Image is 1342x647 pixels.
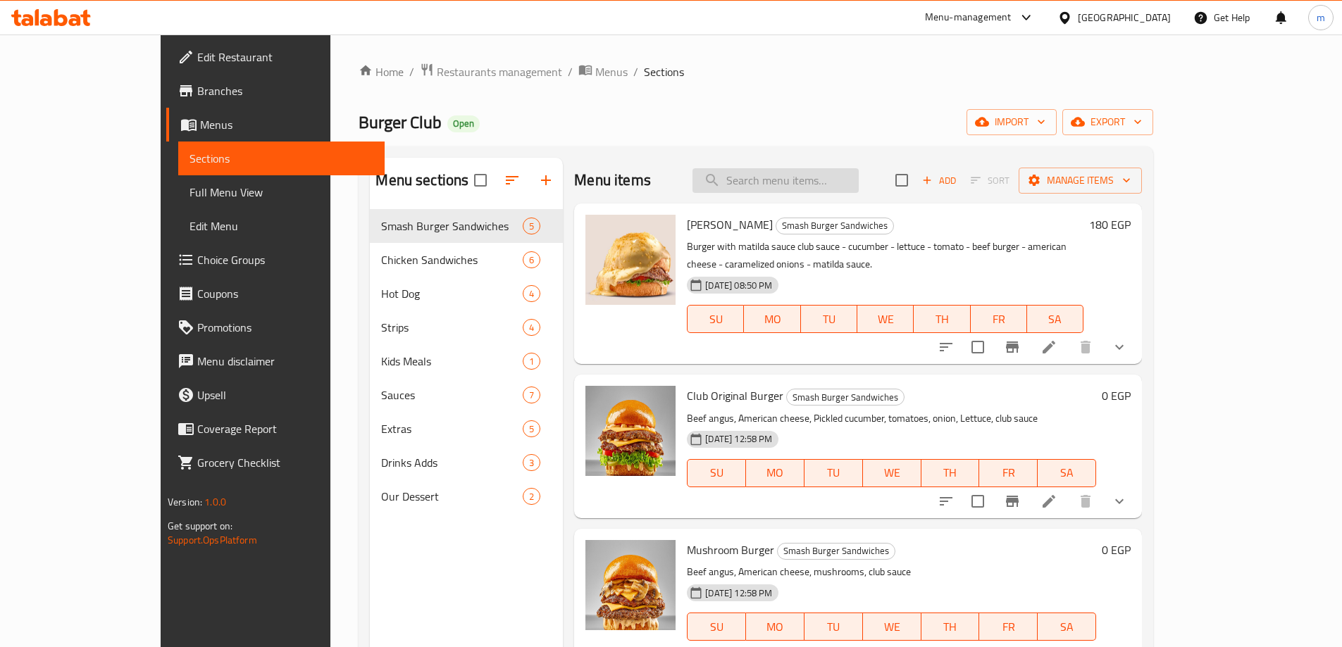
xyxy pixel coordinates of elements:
[370,243,563,277] div: Chicken Sandwiches6
[197,251,373,268] span: Choice Groups
[168,531,257,549] a: Support.OpsPlatform
[166,108,385,142] a: Menus
[204,493,226,511] span: 1.0.0
[168,517,232,535] span: Get support on:
[370,209,563,243] div: Smash Burger Sandwiches5
[746,613,804,641] button: MO
[381,454,523,471] span: Drinks Adds
[746,459,804,487] button: MO
[381,218,523,234] div: Smash Burger Sandwiches
[687,563,1096,581] p: Beef angus, American cheese, mushrooms, club sauce
[985,463,1032,483] span: FR
[529,163,563,197] button: Add section
[381,285,523,302] span: Hot Dog
[166,310,385,344] a: Promotions
[1043,463,1091,483] span: SA
[644,63,684,80] span: Sections
[381,251,523,268] span: Chicken Sandwiches
[921,459,980,487] button: TH
[1069,484,1102,518] button: delete
[523,251,540,268] div: items
[1043,617,1091,637] span: SA
[804,459,863,487] button: TU
[914,305,970,333] button: TH
[1089,215,1131,234] h6: 180 EGP
[523,353,540,370] div: items
[693,309,738,329] span: SU
[197,420,373,437] span: Coverage Report
[857,305,914,333] button: WE
[166,412,385,446] a: Coverage Report
[810,617,857,637] span: TU
[166,446,385,479] a: Grocery Checklist
[437,63,562,80] span: Restaurants management
[963,486,993,516] span: Select to update
[595,63,628,80] span: Menus
[1102,484,1136,518] button: show more
[786,389,905,406] div: Smash Burger Sandwiches
[381,420,523,437] div: Extras
[687,385,783,406] span: Club Original Burger
[1074,113,1142,131] span: export
[978,113,1045,131] span: import
[1040,493,1057,510] a: Edit menu item
[1111,339,1128,356] svg: Show Choices
[925,9,1012,26] div: Menu-management
[692,168,859,193] input: search
[197,353,373,370] span: Menu disclaimer
[752,617,799,637] span: MO
[976,309,1021,329] span: FR
[869,463,916,483] span: WE
[370,479,563,513] div: Our Dessert2
[420,63,562,81] a: Restaurants management
[1062,109,1153,135] button: export
[693,463,740,483] span: SU
[197,387,373,403] span: Upsell
[1078,10,1171,25] div: [GEOGRAPHIC_DATA]
[578,63,628,81] a: Menus
[863,309,908,329] span: WE
[807,309,852,329] span: TU
[919,309,964,329] span: TH
[381,353,523,370] span: Kids Meals
[370,277,563,310] div: Hot Dog4
[381,488,523,505] span: Our Dessert
[523,319,540,336] div: items
[869,617,916,637] span: WE
[1019,168,1142,194] button: Manage items
[1038,613,1096,641] button: SA
[985,617,1032,637] span: FR
[523,454,540,471] div: items
[1111,493,1128,510] svg: Show Choices
[700,586,778,600] span: [DATE] 12:58 PM
[466,165,495,195] span: Select all sections
[1069,330,1102,364] button: delete
[1317,10,1325,25] span: m
[787,389,904,406] span: Smash Burger Sandwiches
[921,613,980,641] button: TH
[979,613,1038,641] button: FR
[1033,309,1078,329] span: SA
[995,484,1029,518] button: Branch-specific-item
[1030,172,1131,189] span: Manage items
[810,463,857,483] span: TU
[687,459,746,487] button: SU
[963,332,993,362] span: Select to update
[1027,305,1083,333] button: SA
[190,218,373,234] span: Edit Menu
[523,420,540,437] div: items
[744,305,800,333] button: MO
[523,285,540,302] div: items
[190,184,373,201] span: Full Menu View
[200,116,373,133] span: Menus
[523,253,540,267] span: 6
[1102,386,1131,406] h6: 0 EGP
[523,387,540,403] div: items
[863,613,921,641] button: WE
[166,74,385,108] a: Branches
[700,279,778,292] span: [DATE] 08:50 PM
[447,115,480,132] div: Open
